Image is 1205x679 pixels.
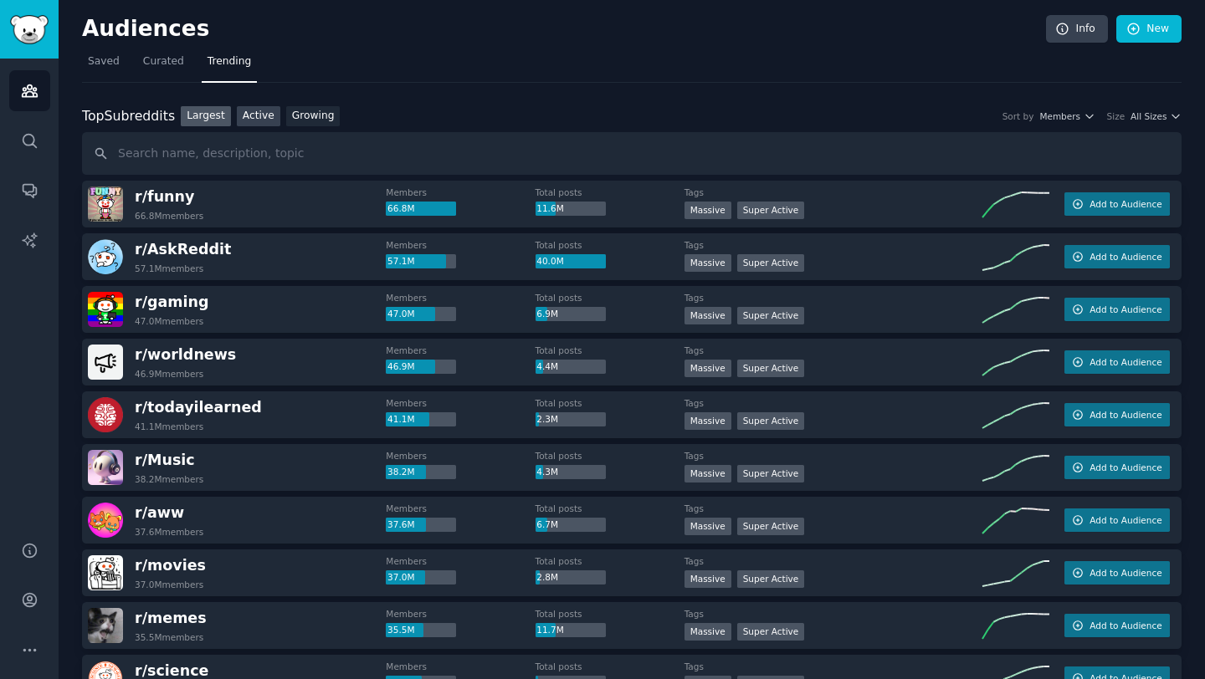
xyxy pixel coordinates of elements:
span: Curated [143,54,184,69]
dt: Tags [685,608,982,620]
span: Add to Audience [1090,567,1161,579]
div: 37.6M [386,518,456,533]
span: Add to Audience [1090,198,1161,210]
div: Massive [685,570,731,588]
div: Top Subreddits [82,106,175,127]
img: memes [88,608,123,643]
dt: Members [386,397,535,409]
div: 46.9M [386,360,456,375]
div: 2.8M [536,570,606,585]
dt: Members [386,608,535,620]
div: 38.2M [386,465,456,480]
span: Add to Audience [1090,462,1161,473]
div: Massive [685,623,731,641]
dt: Total posts [536,450,685,462]
div: 37.6M members [135,526,203,538]
div: 66.8M [386,202,456,217]
dt: Members [386,186,535,198]
dt: Total posts [536,239,685,251]
div: 35.5M [386,623,456,638]
div: 57.1M members [135,263,203,274]
input: Search name, description, topic [82,132,1182,175]
div: 37.0M members [135,579,203,590]
h2: Audiences [82,16,1046,43]
a: Curated [137,48,190,83]
div: 40.0M [536,254,606,269]
a: Info [1046,15,1108,43]
dt: Tags [685,292,982,304]
button: Add to Audience [1064,192,1170,216]
span: Add to Audience [1090,356,1161,368]
img: GummySearch logo [10,15,49,44]
img: worldnews [88,345,123,380]
dt: Total posts [536,661,685,672]
div: Super Active [737,202,805,219]
img: gaming [88,292,123,327]
dt: Tags [685,397,982,409]
span: Add to Audience [1090,304,1161,315]
dt: Members [386,555,535,567]
img: AskReddit [88,239,123,274]
div: Massive [685,202,731,219]
div: 11.7M [536,623,606,638]
span: All Sizes [1131,110,1167,122]
div: 46.9M members [135,368,203,380]
span: Add to Audience [1090,409,1161,421]
button: Members [1039,110,1095,122]
img: Music [88,450,123,485]
span: r/ memes [135,610,207,626]
img: aww [88,503,123,538]
dt: Tags [685,555,982,567]
dt: Members [386,292,535,304]
a: Saved [82,48,126,83]
button: Add to Audience [1064,508,1170,532]
dt: Tags [685,345,982,356]
span: Saved [88,54,120,69]
div: 11.6M [536,202,606,217]
span: Trending [208,54,251,69]
div: Super Active [737,360,805,377]
div: 41.1M members [135,421,203,432]
span: r/ science [135,662,208,679]
dt: Total posts [536,608,685,620]
div: 6.9M [536,307,606,322]
div: 66.8M members [135,210,203,222]
div: Super Active [737,570,805,588]
dt: Members [386,661,535,672]
div: 35.5M members [135,631,203,643]
span: r/ movies [135,557,206,574]
button: Add to Audience [1064,350,1170,374]
dt: Tags [685,661,982,672]
div: 41.1M [386,412,456,427]
dt: Members [386,503,535,514]
dt: Tags [685,450,982,462]
span: r/ gaming [135,294,209,310]
div: 47.0M members [135,315,203,327]
div: 4.4M [536,360,606,375]
span: Add to Audience [1090,620,1161,631]
button: Add to Audience [1064,614,1170,637]
button: Add to Audience [1064,298,1170,321]
span: r/ Music [135,452,195,468]
div: Super Active [737,465,805,482]
div: 4.3M [536,465,606,480]
div: Super Active [737,518,805,535]
div: Size [1107,110,1126,122]
div: 38.2M members [135,473,203,485]
button: Add to Audience [1064,561,1170,585]
span: r/ worldnews [135,346,236,363]
div: 37.0M [386,570,456,585]
dt: Total posts [536,345,685,356]
img: funny [88,186,123,222]
div: Super Active [737,623,805,641]
img: todayilearned [88,397,123,432]
dt: Members [386,450,535,462]
div: 6.7M [536,518,606,533]
dt: Total posts [536,555,685,567]
img: movies [88,555,123,590]
a: Growing [286,106,341,127]
div: 47.0M [386,307,456,322]
span: r/ todayilearned [135,399,262,416]
div: Sort by [1002,110,1034,122]
a: Active [237,106,280,127]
